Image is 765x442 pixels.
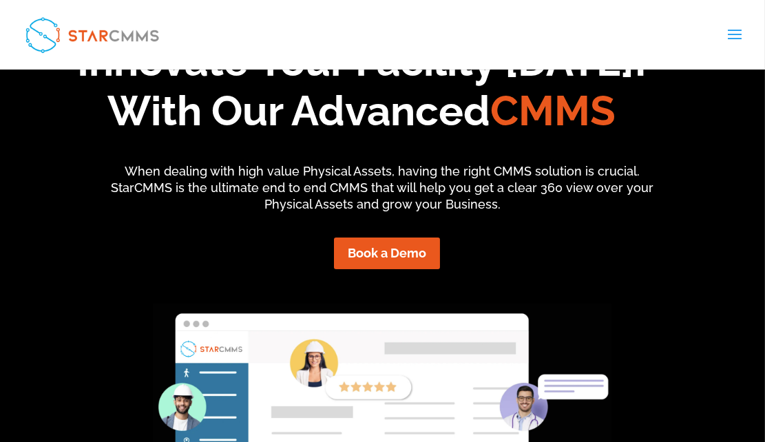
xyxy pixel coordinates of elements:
img: StarCMMS [19,11,165,59]
p: When dealing with high value Physical Assets, having the right CMMS solution is crucial. StarCMMS... [111,163,654,212]
a: Book a Demo [334,238,440,269]
span: CMMS [491,87,616,135]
